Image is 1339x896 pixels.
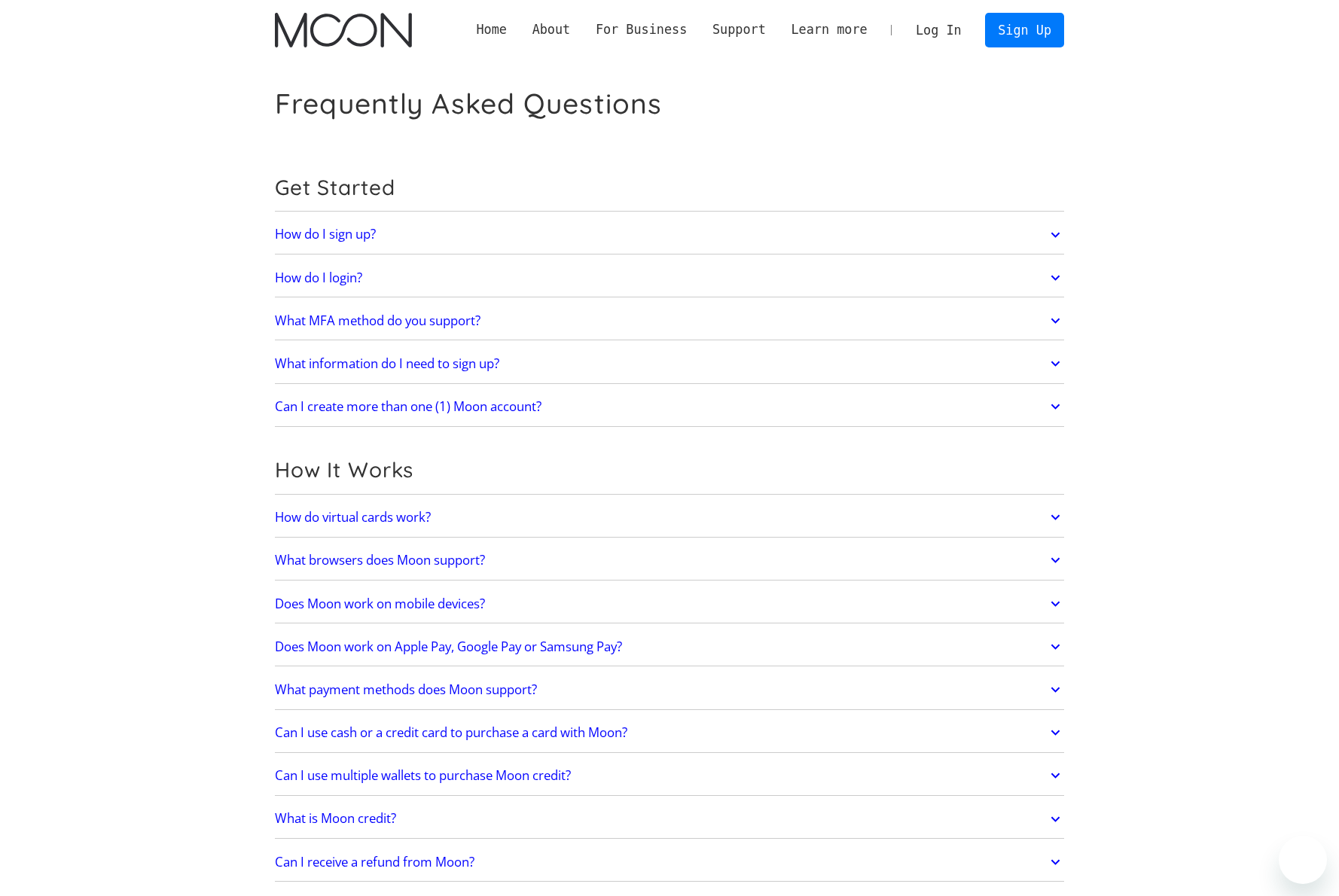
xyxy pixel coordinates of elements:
h2: Does Moon work on mobile devices? [275,596,485,611]
div: Support [712,20,766,39]
h2: Can I use multiple wallets to purchase Moon credit? [275,768,571,783]
a: Home [464,20,520,39]
h2: Can I use cash or a credit card to purchase a card with Moon? [275,725,627,740]
a: What information do I need to sign up? [275,348,1064,379]
h2: How do I login? [275,270,362,285]
a: Sign Up [985,13,1063,47]
h2: Can I create more than one (1) Moon account? [275,399,541,414]
img: Moon Logo [275,13,411,47]
a: What MFA method do you support? [275,305,1064,337]
h1: Frequently Asked Questions [275,87,662,120]
h2: How do I sign up? [275,227,376,242]
a: home [275,13,411,47]
div: For Business [583,20,700,39]
div: About [520,20,583,39]
a: Log In [903,14,974,47]
a: What payment methods does Moon support? [275,674,1064,706]
div: Learn more [779,20,880,39]
h2: How do virtual cards work? [275,510,431,525]
a: How do virtual cards work? [275,501,1064,533]
div: Learn more [791,20,867,39]
h2: Does Moon work on Apple Pay, Google Pay or Samsung Pay? [275,639,622,654]
a: Can I receive a refund from Moon? [275,846,1064,878]
h2: What information do I need to sign up? [275,356,499,371]
h2: What payment methods does Moon support? [275,682,537,697]
h2: How It Works [275,457,1064,483]
h2: What is Moon credit? [275,811,396,826]
a: How do I login? [275,262,1064,294]
iframe: Button to launch messaging window [1279,836,1327,884]
a: What browsers does Moon support? [275,544,1064,576]
div: About [532,20,571,39]
h2: Get Started [275,175,1064,200]
h2: What MFA method do you support? [275,313,480,328]
h2: Can I receive a refund from Moon? [275,855,474,870]
a: Can I use cash or a credit card to purchase a card with Moon? [275,717,1064,748]
a: Can I create more than one (1) Moon account? [275,391,1064,422]
a: Does Moon work on mobile devices? [275,588,1064,620]
h2: What browsers does Moon support? [275,553,485,568]
a: What is Moon credit? [275,803,1064,835]
a: How do I sign up? [275,219,1064,251]
div: For Business [596,20,687,39]
div: Support [700,20,778,39]
a: Does Moon work on Apple Pay, Google Pay or Samsung Pay? [275,631,1064,663]
a: Can I use multiple wallets to purchase Moon credit? [275,760,1064,791]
